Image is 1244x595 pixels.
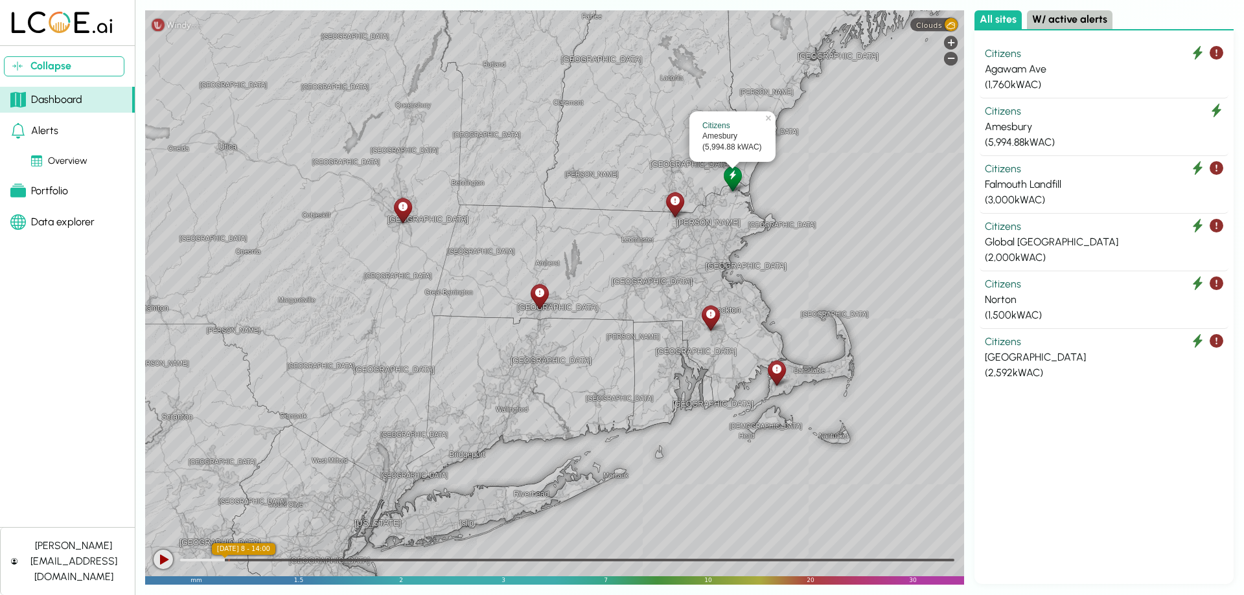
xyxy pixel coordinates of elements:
div: Amesbury [721,164,744,193]
div: local time [212,543,275,555]
div: Zoom out [944,52,958,65]
div: Amesbury [985,119,1223,135]
a: × [764,111,776,120]
div: Citizens [985,334,1223,350]
div: Norton [985,292,1223,308]
div: Select site list category [974,10,1234,30]
div: [GEOGRAPHIC_DATA] [985,350,1223,365]
button: Collapse [4,56,124,76]
div: [PERSON_NAME][EMAIL_ADDRESS][DOMAIN_NAME] [23,538,124,585]
button: Citizens Global [GEOGRAPHIC_DATA] (2,000kWAC) [980,214,1228,271]
button: Citizens Norton (1,500kWAC) [980,271,1228,329]
div: Zoom in [944,36,958,49]
div: ( 3,000 kWAC) [985,192,1223,208]
div: (5,994.88 kWAC) [702,142,763,153]
div: Overview [31,154,87,168]
button: W/ active alerts [1027,10,1112,29]
div: Falmouth Landfill [985,177,1223,192]
div: Portfolio [10,183,68,199]
button: All sites [974,10,1022,29]
div: ( 5,994.88 kWAC) [985,135,1223,150]
div: Global [GEOGRAPHIC_DATA] [985,234,1223,250]
div: Falmouth Landfill [765,358,788,387]
div: [DATE] 8 - 14:00 [212,543,275,555]
div: Agawam Ave [528,282,551,311]
button: Citizens Agawam Ave (1,760kWAC) [980,41,1228,98]
div: ( 1,500 kWAC) [985,308,1223,323]
button: Citizens Falmouth Landfill (3,000kWAC) [980,156,1228,214]
div: Tyngsborough [663,190,686,219]
div: ( 2,592 kWAC) [985,365,1223,381]
div: Dashboard [10,92,82,107]
button: Citizens [GEOGRAPHIC_DATA] (2,592kWAC) [980,329,1228,386]
div: Citizens [985,219,1223,234]
div: Global Albany [391,196,414,225]
div: Data explorer [10,214,95,230]
div: ( 2,000 kWAC) [985,250,1223,265]
div: Amesbury [702,131,763,142]
div: Alerts [10,123,58,139]
div: Agawam Ave [985,62,1223,77]
div: Norton [699,303,722,332]
span: Clouds [916,21,942,29]
div: Citizens [702,120,763,131]
div: Citizens [985,46,1223,62]
div: ( 1,760 kWAC) [985,77,1223,93]
div: Citizens [985,161,1223,177]
div: Citizens [985,276,1223,292]
button: Citizens Amesbury (5,994.88kWAC) [980,98,1228,156]
div: Citizens [985,104,1223,119]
